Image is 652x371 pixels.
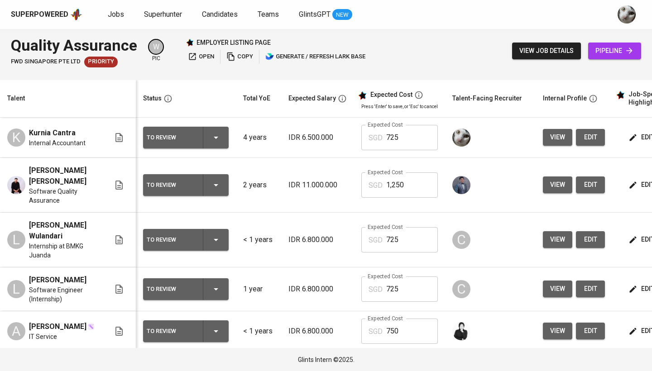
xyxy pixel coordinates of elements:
a: Superhunter [144,9,184,20]
div: Expected Salary [288,93,336,104]
div: pic [148,39,164,62]
div: Talent [7,93,25,104]
button: To Review [143,229,229,251]
span: Internal Accountant [29,138,86,147]
a: GlintsGPT NEW [299,9,352,20]
p: SGD [369,284,383,295]
span: view job details [519,45,574,57]
p: 4 years [243,132,274,143]
a: pipeline [588,43,641,59]
img: jhon@glints.com [452,176,470,194]
button: To Review [143,127,229,148]
span: Software Engineer (Internship) [29,285,99,304]
div: To Review [147,234,196,246]
span: Teams [258,10,279,19]
img: medwi@glints.com [452,322,470,340]
button: edit [576,231,605,248]
img: tharisa.rizky@glints.com [618,5,636,24]
div: C [452,231,470,249]
span: view [550,179,565,190]
button: view [543,176,572,193]
button: To Review [143,174,229,196]
p: IDR 6.800.000 [288,284,347,295]
p: SGD [369,133,383,143]
span: Kurnia Cantra [29,128,76,138]
div: K [7,128,25,147]
div: Internal Profile [543,93,587,104]
span: Superhunter [144,10,182,19]
p: < 1 years [243,326,274,337]
p: IDR 6.500.000 [288,132,347,143]
img: glints_star.svg [358,91,367,100]
p: < 1 years [243,234,274,245]
span: view [550,283,565,295]
div: Expected Cost [370,91,412,99]
span: view [550,234,565,245]
span: IT Service [29,332,57,341]
span: Priority [84,57,118,66]
div: To Review [147,283,196,295]
p: Press 'Enter' to save, or 'Esc' to cancel [361,103,438,110]
p: SGD [369,180,383,191]
img: app logo [70,8,82,21]
img: Muhammad Hafidh Sanjaya [7,176,25,194]
span: copy [226,52,253,62]
span: Jobs [108,10,124,19]
p: IDR 6.800.000 [288,234,347,245]
button: To Review [143,320,229,342]
button: edit [576,176,605,193]
img: tharisa.rizky@glints.com [452,128,470,147]
span: NEW [332,10,352,19]
button: edit [576,323,605,339]
span: pipeline [595,45,634,57]
span: [PERSON_NAME] [29,321,86,332]
a: Jobs [108,9,126,20]
div: A [7,322,25,340]
div: To Review [147,325,196,337]
span: view [550,325,565,337]
p: SGD [369,326,383,337]
span: edit [583,283,598,295]
span: [PERSON_NAME] [29,275,86,285]
div: To Review [147,132,196,143]
span: [PERSON_NAME] [PERSON_NAME] [29,165,99,187]
div: Quality Assurance [11,34,137,57]
button: view [543,129,572,146]
div: Status [143,93,162,104]
img: lark [265,52,274,61]
p: IDR 11.000.000 [288,180,347,190]
img: magic_wand.svg [87,323,95,330]
img: Glints Star [186,38,194,47]
p: SGD [369,235,383,246]
p: 1 year [243,284,274,295]
span: edit [583,179,598,190]
button: view job details [512,43,581,59]
p: IDR 6.800.000 [288,326,347,337]
span: edit [583,325,598,337]
span: GlintsGPT [299,10,331,19]
button: edit [576,129,605,146]
button: To Review [143,278,229,300]
div: Superpowered [11,10,68,20]
div: To Review [147,179,196,191]
div: W [148,39,164,55]
span: Internship at BMKG Juanda [29,242,99,260]
button: copy [224,50,255,64]
span: [PERSON_NAME] Wulandari [29,220,99,242]
div: L [7,280,25,298]
span: FWD Singapore Pte Ltd [11,57,81,66]
span: edit [583,234,598,245]
span: Candidates [202,10,238,19]
button: view [543,281,572,297]
button: view [543,323,572,339]
button: edit [576,281,605,297]
span: open [188,52,214,62]
a: open [186,50,216,64]
span: view [550,132,565,143]
div: C [452,280,470,298]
